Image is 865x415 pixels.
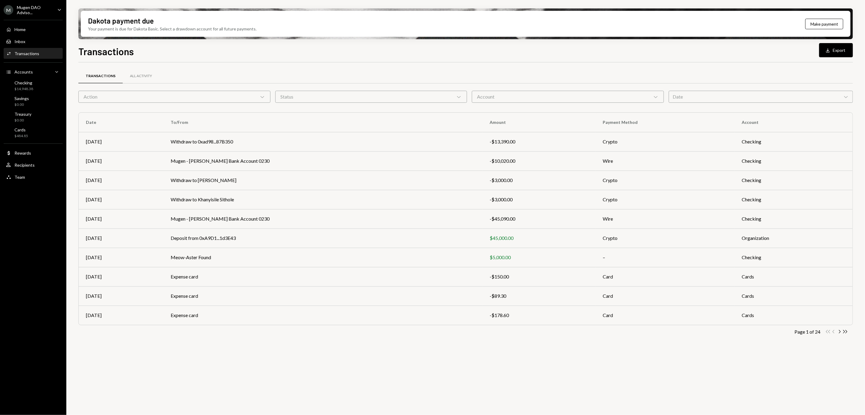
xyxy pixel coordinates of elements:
[86,138,156,145] div: [DATE]
[163,228,482,248] td: Deposit from 0xA9D1...1d3E43
[490,234,588,242] div: $45,000.00
[794,329,820,335] div: Page 1 of 24
[735,228,853,248] td: Organization
[805,19,843,29] button: Make payment
[14,102,29,107] div: $0.00
[163,286,482,306] td: Expense card
[490,138,588,145] div: -$13,390.00
[490,273,588,280] div: -$150.00
[14,96,29,101] div: Savings
[735,132,853,151] td: Checking
[14,134,28,139] div: $484.85
[472,91,664,103] div: Account
[735,209,853,228] td: Checking
[86,157,156,165] div: [DATE]
[4,110,63,124] a: Treasury$0.00
[735,151,853,171] td: Checking
[735,306,853,325] td: Cards
[4,48,63,59] a: Transactions
[735,113,853,132] th: Account
[4,66,63,77] a: Accounts
[595,132,735,151] td: Crypto
[163,267,482,286] td: Expense card
[14,150,31,156] div: Rewards
[819,43,853,57] button: Export
[88,26,257,32] div: Your payment is due for Dakota Basic. Select a drawdown account for all future payments.
[490,312,588,319] div: -$178.60
[490,292,588,300] div: -$89.30
[595,248,735,267] td: –
[490,157,588,165] div: -$10,020.00
[490,177,588,184] div: -$3,000.00
[4,78,63,93] a: Checking$14,948.38
[14,127,28,132] div: Cards
[14,86,33,92] div: $14,948.38
[4,36,63,47] a: Inbox
[14,162,35,168] div: Recipients
[490,254,588,261] div: $5,000.00
[130,74,152,79] div: All Activity
[86,177,156,184] div: [DATE]
[595,306,735,325] td: Card
[4,171,63,182] a: Team
[595,209,735,228] td: Wire
[86,273,156,280] div: [DATE]
[595,171,735,190] td: Crypto
[595,228,735,248] td: Crypto
[595,113,735,132] th: Payment Method
[78,45,134,57] h1: Transactions
[275,91,467,103] div: Status
[86,254,156,261] div: [DATE]
[86,234,156,242] div: [DATE]
[163,190,482,209] td: Withdraw to Khanyisile Sithole
[14,27,26,32] div: Home
[86,74,115,79] div: Transactions
[735,190,853,209] td: Checking
[4,159,63,170] a: Recipients
[4,5,13,15] div: M
[17,5,52,15] div: Mugen DAO Adviso...
[14,80,33,85] div: Checking
[595,267,735,286] td: Card
[14,39,25,44] div: Inbox
[163,209,482,228] td: Mugen - [PERSON_NAME] Bank Account 0230
[86,292,156,300] div: [DATE]
[4,24,63,35] a: Home
[4,147,63,158] a: Rewards
[4,125,63,140] a: Cards$484.85
[14,69,33,74] div: Accounts
[14,112,31,117] div: Treasury
[78,68,123,84] a: Transactions
[4,94,63,108] a: Savings$0.00
[14,174,25,180] div: Team
[595,190,735,209] td: Crypto
[483,113,595,132] th: Amount
[163,151,482,171] td: Mugen - [PERSON_NAME] Bank Account 0230
[735,171,853,190] td: Checking
[735,286,853,306] td: Cards
[86,196,156,203] div: [DATE]
[163,248,482,267] td: Meow-Aster Found
[14,51,39,56] div: Transactions
[735,248,853,267] td: Checking
[735,267,853,286] td: Cards
[163,132,482,151] td: Withdraw to 0xad98...87B350
[163,113,482,132] th: To/From
[14,118,31,123] div: $0.00
[163,306,482,325] td: Expense card
[490,196,588,203] div: -$3,000.00
[86,312,156,319] div: [DATE]
[595,286,735,306] td: Card
[123,68,159,84] a: All Activity
[78,91,270,103] div: Action
[86,215,156,222] div: [DATE]
[490,215,588,222] div: -$45,090.00
[595,151,735,171] td: Wire
[669,91,853,103] div: Date
[79,113,163,132] th: Date
[163,171,482,190] td: Withdraw to [PERSON_NAME]
[88,16,154,26] div: Dakota payment due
